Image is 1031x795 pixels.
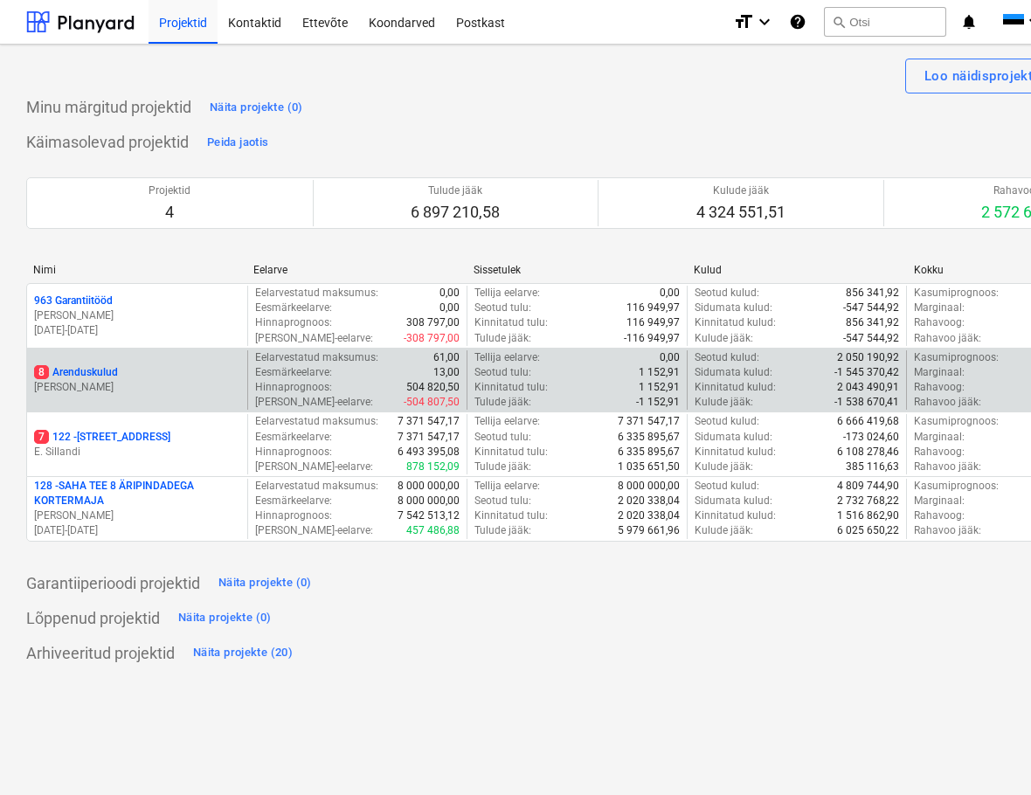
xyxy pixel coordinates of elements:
[474,301,531,315] p: Seotud tulu :
[474,395,531,410] p: Tulude jääk :
[26,97,191,118] p: Minu märgitud projektid
[474,523,531,538] p: Tulude jääk :
[837,508,899,523] p: 1 516 862,90
[433,350,460,365] p: 61,00
[474,479,540,494] p: Tellija eelarve :
[26,573,200,594] p: Garantiiperioodi projektid
[474,445,548,460] p: Kinnitatud tulu :
[639,365,680,380] p: 1 152,91
[837,414,899,429] p: 6 666 419,68
[914,479,999,494] p: Kasumiprognoos :
[406,380,460,395] p: 504 820,50
[178,608,272,628] div: Näita projekte (0)
[214,570,316,598] button: Näita projekte (0)
[695,430,772,445] p: Sidumata kulud :
[846,460,899,474] p: 385 116,63
[837,494,899,508] p: 2 732 768,22
[474,315,548,330] p: Kinnitatud tulu :
[34,380,240,395] p: [PERSON_NAME]
[695,315,776,330] p: Kinnitatud kulud :
[34,479,240,508] p: 128 - SAHA TEE 8 ÄRIPINDADEGA KORTERMAJA
[624,331,680,346] p: -116 949,97
[398,494,460,508] p: 8 000 000,00
[789,11,806,32] i: Abikeskus
[34,365,49,379] span: 8
[474,264,680,276] div: Sissetulek
[33,264,239,276] div: Nimi
[218,573,312,593] div: Näita projekte (0)
[193,643,293,663] div: Näita projekte (20)
[34,365,118,380] p: Arenduskulud
[695,508,776,523] p: Kinnitatud kulud :
[34,508,240,523] p: [PERSON_NAME]
[695,365,772,380] p: Sidumata kulud :
[34,523,240,538] p: [DATE] - [DATE]
[255,395,373,410] p: [PERSON_NAME]-eelarve :
[398,430,460,445] p: 7 371 547,17
[474,414,540,429] p: Tellija eelarve :
[626,315,680,330] p: 116 949,97
[474,508,548,523] p: Kinnitatud tulu :
[26,132,189,153] p: Käimasolevad projektid
[474,380,548,395] p: Kinnitatud tulu :
[255,350,378,365] p: Eelarvestatud maksumus :
[439,286,460,301] p: 0,00
[255,365,332,380] p: Eesmärkeelarve :
[411,183,500,198] p: Tulude jääk
[404,395,460,410] p: -504 807,50
[914,301,965,315] p: Marginaal :
[660,350,680,365] p: 0,00
[914,315,965,330] p: Rahavoog :
[618,445,680,460] p: 6 335 895,67
[474,350,540,365] p: Tellija eelarve :
[694,264,900,276] div: Kulud
[406,460,460,474] p: 878 152,09
[636,395,680,410] p: -1 152,91
[433,365,460,380] p: 13,00
[34,365,240,395] div: 8Arenduskulud[PERSON_NAME]
[255,508,332,523] p: Hinnaprognoos :
[34,308,240,323] p: [PERSON_NAME]
[398,479,460,494] p: 8 000 000,00
[149,202,190,223] p: 4
[914,523,981,538] p: Rahavoo jääk :
[474,365,531,380] p: Seotud tulu :
[695,395,753,410] p: Kulude jääk :
[696,202,785,223] p: 4 324 551,51
[203,128,273,156] button: Peida jaotis
[406,315,460,330] p: 308 797,00
[474,430,531,445] p: Seotud tulu :
[398,414,460,429] p: 7 371 547,17
[695,445,776,460] p: Kinnitatud kulud :
[695,523,753,538] p: Kulude jääk :
[834,395,899,410] p: -1 538 670,41
[914,430,965,445] p: Marginaal :
[174,605,276,633] button: Näita projekte (0)
[255,380,332,395] p: Hinnaprognoos :
[398,445,460,460] p: 6 493 395,08
[34,294,240,338] div: 963 Garantiitööd[PERSON_NAME][DATE]-[DATE]
[837,523,899,538] p: 6 025 650,22
[255,494,332,508] p: Eesmärkeelarve :
[253,264,460,276] div: Eelarve
[398,508,460,523] p: 7 542 513,12
[618,508,680,523] p: 2 020 338,04
[914,365,965,380] p: Marginaal :
[914,508,965,523] p: Rahavoog :
[695,414,759,429] p: Seotud kulud :
[255,460,373,474] p: [PERSON_NAME]-eelarve :
[474,494,531,508] p: Seotud tulu :
[149,183,190,198] p: Projektid
[695,460,753,474] p: Kulude jääk :
[34,430,170,445] p: 122 - [STREET_ADDRESS]
[26,608,160,629] p: Lõppenud projektid
[695,380,776,395] p: Kinnitatud kulud :
[696,183,785,198] p: Kulude jääk
[843,331,899,346] p: -547 544,92
[914,494,965,508] p: Marginaal :
[695,286,759,301] p: Seotud kulud :
[914,460,981,474] p: Rahavoo jääk :
[914,395,981,410] p: Rahavoo jääk :
[846,286,899,301] p: 856 341,92
[834,365,899,380] p: -1 545 370,42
